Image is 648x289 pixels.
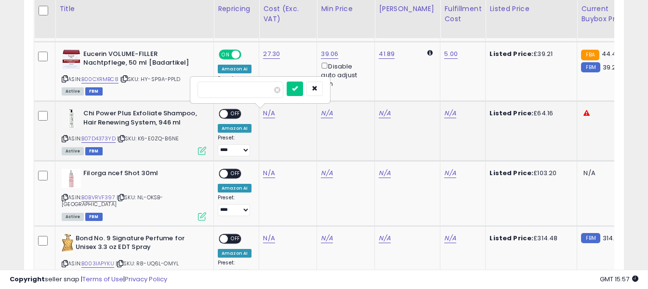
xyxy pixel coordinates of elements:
[228,110,243,118] span: OFF
[62,213,84,221] span: All listings currently available for purchase on Amazon
[489,50,569,58] div: £39.21
[62,50,206,95] div: ASIN:
[489,109,533,118] b: Listed Price:
[603,63,618,72] span: 39.21
[117,135,179,142] span: | SKU: K6-E0ZQ-B6NE
[581,4,631,24] div: Current Buybox Price
[444,4,481,24] div: Fulfillment Cost
[581,62,600,72] small: FBM
[240,50,255,58] span: OFF
[82,275,123,284] a: Terms of Use
[218,75,251,97] div: Preset:
[489,4,573,14] div: Listed Price
[85,87,103,96] span: FBM
[489,168,533,178] b: Listed Price:
[263,4,313,24] div: Cost (Exc. VAT)
[444,234,456,243] a: N/A
[489,49,533,58] b: Listed Price:
[62,234,73,253] img: 41dQVkQ2JqL._SL40_.jpg
[444,109,456,118] a: N/A
[85,147,103,155] span: FBM
[81,135,116,143] a: B07D4373YD
[583,168,595,178] span: N/A
[218,124,251,133] div: Amazon AI
[10,275,45,284] strong: Copyright
[427,50,433,56] i: Calculated using Dynamic Max Price.
[10,275,167,284] div: seller snap | |
[600,275,638,284] span: 2025-08-14 15:57 GMT
[81,75,119,83] a: B00CXRMBC8
[379,49,395,59] a: 41.89
[83,50,200,70] b: Eucerin VOLUME-FILLER Nachtpflege, 50 ml [Badartikel]
[85,213,103,221] span: FBM
[444,168,456,178] a: N/A
[218,194,251,216] div: Preset:
[62,109,81,128] img: 312H8VwR6cL._SL40_.jpg
[581,50,599,60] small: FBA
[83,169,200,180] b: Filorga ncef Shot 30ml
[116,260,179,267] span: | SKU: R8-UQ6L-OMYL
[83,109,200,129] b: Chi Power Plus Exfoliate Shampoo, Hair Renewing System, 946 ml
[263,168,275,178] a: N/A
[379,109,390,118] a: N/A
[62,169,206,220] div: ASIN:
[81,193,115,202] a: B0BVRVF397
[489,234,569,243] div: £314.48
[489,234,533,243] b: Listed Price:
[218,260,251,281] div: Preset:
[76,234,193,254] b: Bond No. 9 Signature Perfume for Unisex 3.3 oz EDT Spray
[228,170,243,178] span: OFF
[59,4,210,14] div: Title
[321,234,332,243] a: N/A
[263,109,275,118] a: N/A
[489,109,569,118] div: £64.16
[218,184,251,193] div: Amazon AI
[321,168,332,178] a: N/A
[603,234,623,243] span: 314.48
[125,275,167,284] a: Privacy Policy
[218,135,251,156] div: Preset:
[263,49,280,59] a: 27.30
[62,234,206,279] div: ASIN:
[379,234,390,243] a: N/A
[218,249,251,258] div: Amazon AI
[379,168,390,178] a: N/A
[263,234,275,243] a: N/A
[602,49,621,58] span: 44.49
[444,49,458,59] a: 5.00
[321,61,367,89] div: Disable auto adjust min
[218,65,251,73] div: Amazon AI
[120,75,180,83] span: | SKU: HY-SP9A-PPLD
[62,50,81,69] img: 41a85gTYedL._SL40_.jpg
[62,147,84,155] span: All listings currently available for purchase on Amazon
[321,109,332,118] a: N/A
[62,87,84,96] span: All listings currently available for purchase on Amazon
[218,4,255,14] div: Repricing
[81,260,114,268] a: B003IAPYKU
[321,4,370,14] div: Min Price
[62,109,206,154] div: ASIN:
[321,49,338,59] a: 39.06
[581,233,600,243] small: FBM
[379,4,436,14] div: [PERSON_NAME]
[489,169,569,178] div: £103.20
[228,234,243,243] span: OFF
[62,193,163,208] span: | SKU: NL-OKSB-[GEOGRAPHIC_DATA]
[62,169,81,188] img: 31-vAQgjPfL._SL40_.jpg
[220,50,232,58] span: ON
